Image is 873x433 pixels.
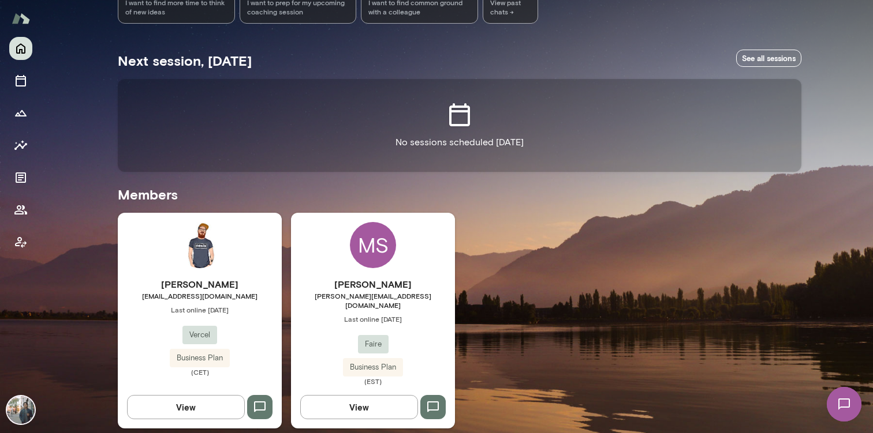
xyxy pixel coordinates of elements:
[358,338,389,350] span: Faire
[118,185,801,204] h5: Members
[127,395,245,419] button: View
[736,50,801,67] a: See all sessions
[118,305,282,314] span: Last online [DATE]
[396,135,524,149] p: No sessions scheduled [DATE]
[118,291,282,300] span: [EMAIL_ADDRESS][DOMAIN_NAME]
[291,376,455,386] span: (EST)
[300,395,418,419] button: View
[343,362,403,373] span: Business Plan
[291,277,455,291] h6: [PERSON_NAME]
[12,7,30,29] img: Mento
[118,277,282,291] h6: [PERSON_NAME]
[291,291,455,310] span: [PERSON_NAME][EMAIL_ADDRESS][DOMAIN_NAME]
[9,134,32,157] button: Insights
[9,231,32,254] button: Client app
[118,367,282,376] span: (CET)
[9,198,32,221] button: Members
[170,352,230,364] span: Business Plan
[118,51,252,70] h5: Next session, [DATE]
[9,166,32,189] button: Documents
[7,396,35,424] img: Gene Lee
[177,222,223,268] img: Rich Haines
[9,69,32,92] button: Sessions
[9,37,32,60] button: Home
[9,101,32,125] button: Growth Plan
[350,222,396,268] div: MS
[291,314,455,323] span: Last online [DATE]
[182,329,217,341] span: Vercel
